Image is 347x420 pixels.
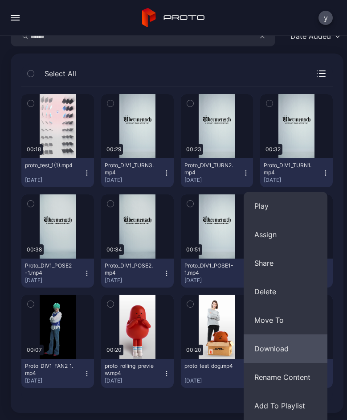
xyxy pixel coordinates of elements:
[181,259,253,288] button: Proto_DIV1_POSE1-1.mp4[DATE]
[101,359,174,388] button: proto_rolling_preview.mp4[DATE]
[105,177,163,184] div: [DATE]
[184,177,243,184] div: [DATE]
[105,277,163,284] div: [DATE]
[105,262,154,276] div: Proto_DIV1_POSE2.mp4
[244,192,327,220] button: Play
[25,262,74,276] div: Proto_DIV1_POSE2-1.mp4
[290,32,331,41] div: Date Added
[244,363,327,391] button: Rename Content
[25,377,83,384] div: [DATE]
[25,277,83,284] div: [DATE]
[45,68,76,79] span: Select All
[286,26,343,46] button: Date Added
[184,262,233,276] div: Proto_DIV1_POSE1-1.mp4
[244,306,327,334] button: Move To
[25,362,74,377] div: Proto_DIV1_FAN2_1.mp4
[101,158,174,187] button: Proto_DIV1_TURN3.mp4[DATE]
[105,362,154,377] div: proto_rolling_preview.mp4
[244,249,327,277] button: Share
[318,11,333,25] button: y
[184,377,243,384] div: [DATE]
[184,162,233,176] div: Proto_DIV1_TURN2.mp4
[21,359,94,388] button: Proto_DIV1_FAN2_1.mp4[DATE]
[101,259,174,288] button: Proto_DIV1_POSE2.mp4[DATE]
[105,377,163,384] div: [DATE]
[244,391,327,420] button: Add To Playlist
[244,277,327,306] button: Delete
[181,359,253,388] button: proto_test_dog.mp4[DATE]
[244,220,327,249] button: Assign
[21,259,94,288] button: Proto_DIV1_POSE2-1.mp4[DATE]
[25,177,83,184] div: [DATE]
[260,158,333,187] button: Proto_DIV1_TURN1.mp4[DATE]
[25,162,74,169] div: proto_test_1(1).mp4
[184,277,243,284] div: [DATE]
[264,162,313,176] div: Proto_DIV1_TURN1.mp4
[181,158,253,187] button: Proto_DIV1_TURN2.mp4[DATE]
[21,158,94,187] button: proto_test_1(1).mp4[DATE]
[264,177,322,184] div: [DATE]
[184,362,233,370] div: proto_test_dog.mp4
[244,334,327,363] button: Download
[105,162,154,176] div: Proto_DIV1_TURN3.mp4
